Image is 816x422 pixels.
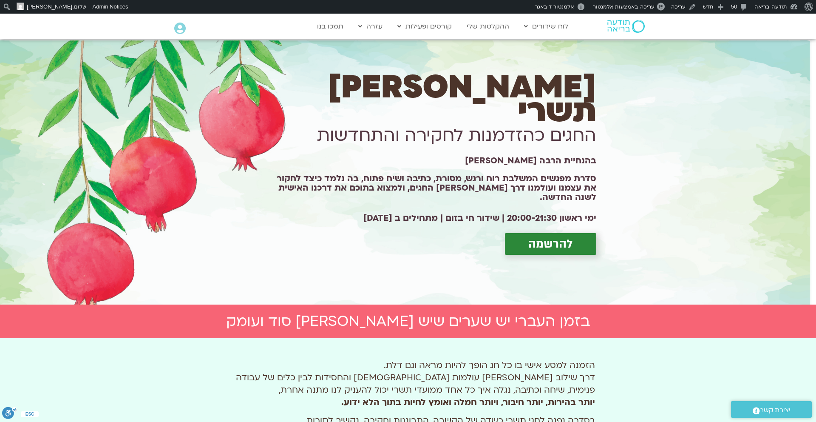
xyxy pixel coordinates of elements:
a: לוח שידורים [520,18,572,34]
span: יצירת קשר [760,405,790,416]
a: ההקלטות שלי [462,18,513,34]
h1: סדרת מפגשים המשלבת רוח ורגש, מסורת, כתיבה ושיח פתוח, בה נלמד כיצד לחקור את עצמנו ועולמנו דרך [PER... [263,174,596,202]
a: להרשמה [505,233,596,255]
a: עזרה [354,18,387,34]
span: [PERSON_NAME] [27,3,72,10]
span: עריכה באמצעות אלמנטור [593,3,654,10]
span: הזמנה למסע אישי בו כל חג הופך להיות מראה וגם דלת. [384,359,595,371]
span: דרך שילוב [PERSON_NAME] עולמות [DEMOGRAPHIC_DATA] והחסידות לבין כלים של עבודה פנימית, שיחה וכתיבה... [236,372,595,396]
h1: החגים כהזדמנות לחקירה והתחדשות [263,124,596,148]
h1: [PERSON_NAME] תשרי [263,76,596,123]
h2: ימי ראשון 20:00-21:30 | שידור חי בזום | מתחילים ב [DATE] [263,214,596,223]
a: תמכו בנו [313,18,348,34]
h1: בהנחיית הרבה [PERSON_NAME] [263,159,596,163]
h2: בזמן העברי יש שערים שיש [PERSON_NAME] סוד ועומק [170,313,646,330]
a: קורסים ופעילות [393,18,456,34]
img: תודעה בריאה [607,20,645,33]
a: יצירת קשר [731,401,812,418]
b: יותר בהירות, יותר חיבור, ויותר חמלה ואומץ לחיות בתוך הלא ידוע. [341,396,595,408]
span: להרשמה [528,237,573,251]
